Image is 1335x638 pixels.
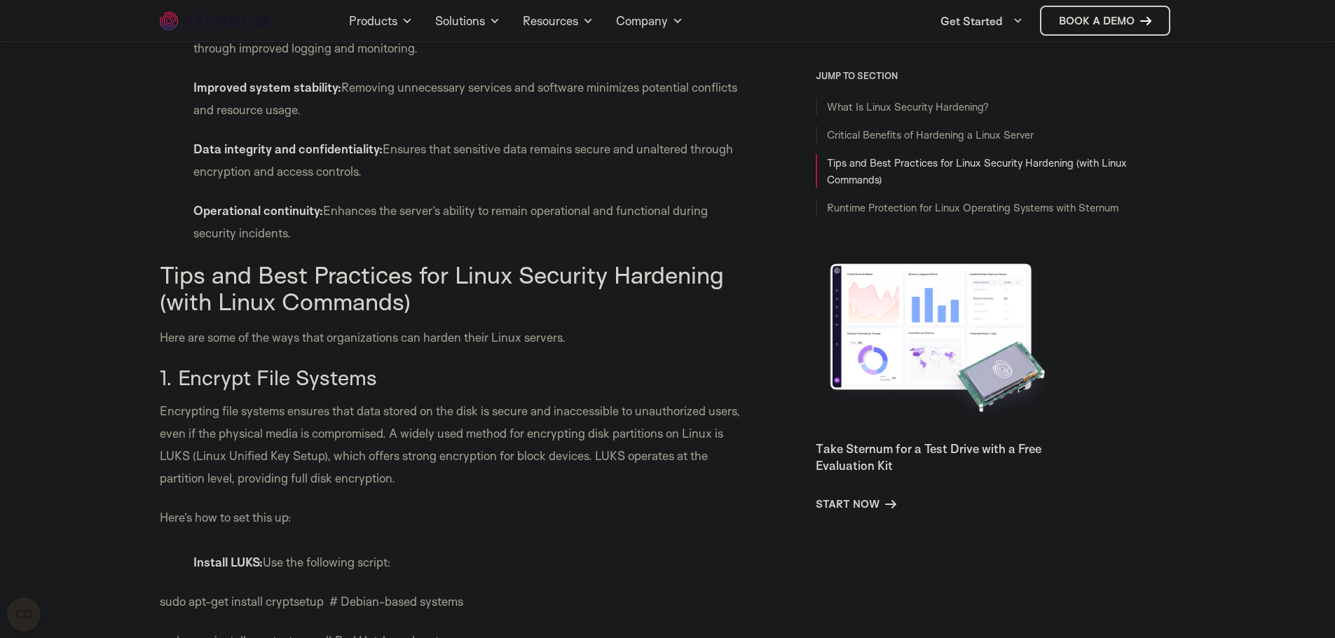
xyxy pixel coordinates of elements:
img: sternum iot [1140,15,1151,27]
a: Start Now [816,496,896,513]
a: Solutions [435,1,500,41]
b: Data integrity and confidentiality: [193,141,383,156]
b: Install LUKS: [193,555,263,569]
span: 1. Encrypt File Systems [160,364,377,390]
a: Company [616,1,683,41]
a: What Is Linux Security Hardening? [827,100,989,113]
a: Resources [523,1,594,41]
b: Improved system stability: [193,80,341,95]
span: sudo apt-get install cryptsetup # Debian-based systems [160,594,463,609]
span: Tips and Best Practices for Linux Security Hardening (with Linux Commands) [160,260,724,316]
img: sternum iot [160,12,268,30]
span: Encrypting file systems ensures that data stored on the disk is secure and inaccessible to unauth... [160,403,740,485]
span: Facilitates quicker detection and response to security incidents through improved logging and mon... [193,18,715,55]
a: Products [349,1,413,41]
a: Critical Benefits of Hardening a Linux Server [827,128,1034,141]
span: Enhances the server’s ability to remain operational and functional during security incidents. [193,203,708,240]
button: Open CMP widget [7,597,41,631]
span: Removing unnecessary services and software minimizes potential conflicts and resource usage. [193,80,737,117]
a: Take Sternum for a Test Drive with a Free Evaluation Kit [816,441,1041,473]
span: Use the following script: [263,555,391,569]
span: Here are some of the ways that organizations can harden their Linux servers. [160,330,566,345]
a: Runtime Protection for Linux Operating Systems with Sternum [827,201,1118,214]
a: Book a demo [1040,6,1170,36]
b: Operational continuity: [193,203,323,218]
a: Tips and Best Practices for Linux Security Hardening (with Linux Commands) [827,156,1127,186]
span: Ensures that sensitive data remains secure and unaltered through encryption and access controls. [193,141,733,179]
h3: JUMP TO SECTION [816,70,1176,81]
a: Get Started [940,7,1023,35]
img: Take Sternum for a Test Drive with a Free Evaluation Kit [816,255,1061,429]
span: Here’s how to set this up: [160,510,292,525]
